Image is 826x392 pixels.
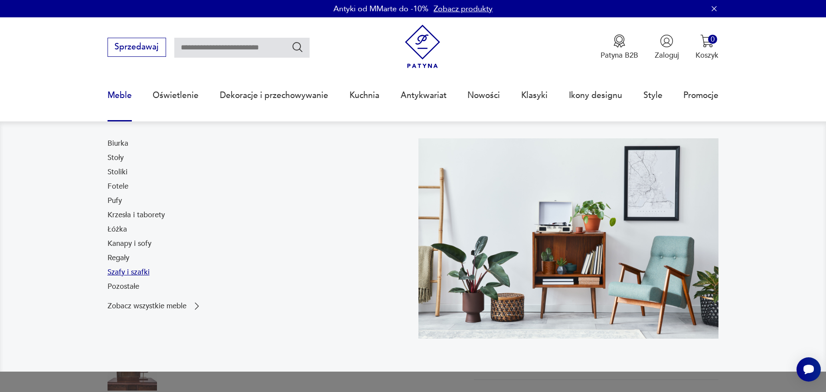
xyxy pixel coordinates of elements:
a: Nowości [467,75,500,115]
a: Oświetlenie [153,75,199,115]
p: Zaloguj [655,50,679,60]
img: Ikona medalu [613,34,626,48]
a: Łóżka [108,224,127,235]
a: Dekoracje i przechowywanie [220,75,328,115]
img: 969d9116629659dbb0bd4e745da535dc.jpg [418,138,719,339]
a: Pozostałe [108,281,139,292]
a: Antykwariat [401,75,447,115]
a: Promocje [683,75,718,115]
a: Regały [108,253,129,263]
p: Zobacz wszystkie meble [108,303,186,310]
a: Pufy [108,196,122,206]
button: Szukaj [291,41,304,53]
a: Ikona medaluPatyna B2B [601,34,638,60]
button: Patyna B2B [601,34,638,60]
button: Zaloguj [655,34,679,60]
button: Sprzedawaj [108,38,166,57]
p: Antyki od MMarte do -10% [333,3,428,14]
a: Fotele [108,181,128,192]
a: Sprzedawaj [108,44,166,51]
a: Zobacz produkty [434,3,493,14]
button: 0Koszyk [695,34,718,60]
a: Stoły [108,153,124,163]
a: Stoliki [108,167,127,177]
a: Krzesła i taborety [108,210,165,220]
p: Patyna B2B [601,50,638,60]
a: Kuchnia [349,75,379,115]
a: Ikony designu [569,75,622,115]
img: Patyna - sklep z meblami i dekoracjami vintage [401,25,444,69]
a: Zobacz wszystkie meble [108,301,202,311]
img: Ikonka użytkownika [660,34,673,48]
a: Klasyki [521,75,548,115]
a: Style [643,75,663,115]
a: Kanapy i sofy [108,238,151,249]
a: Meble [108,75,132,115]
p: Koszyk [695,50,718,60]
iframe: Smartsupp widget button [797,357,821,382]
a: Biurka [108,138,128,149]
div: 0 [708,35,717,44]
a: Szafy i szafki [108,267,150,278]
img: Ikona koszyka [700,34,714,48]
